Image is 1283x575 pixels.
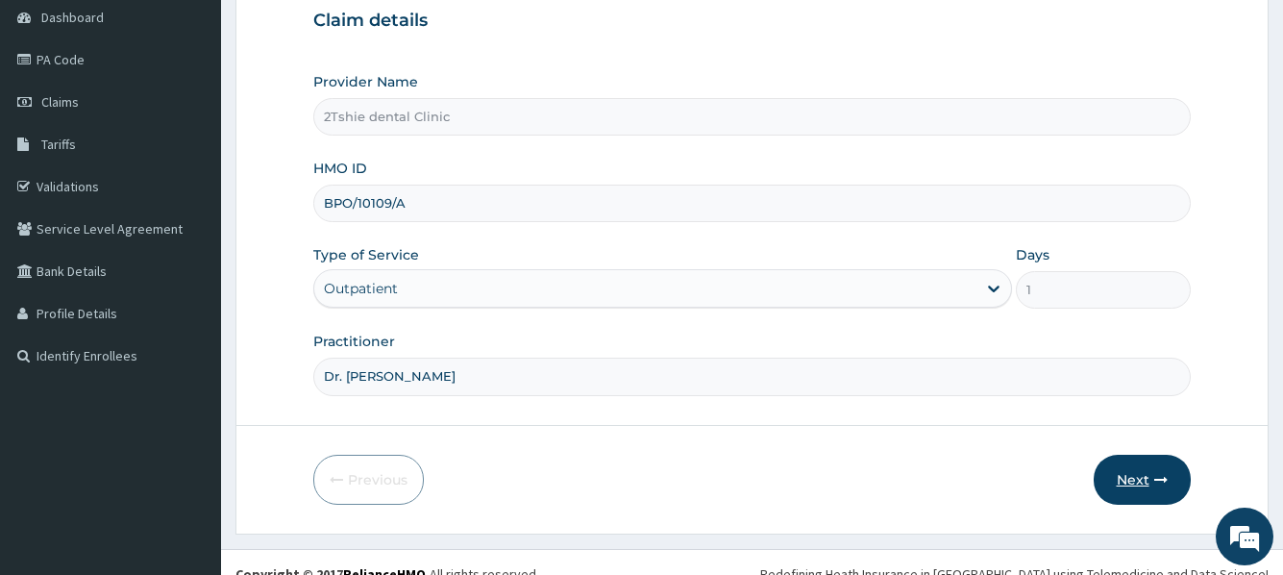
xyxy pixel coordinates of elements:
[1094,455,1191,505] button: Next
[36,96,78,144] img: d_794563401_company_1708531726252_794563401
[111,167,265,362] span: We're online!
[41,9,104,26] span: Dashboard
[315,10,361,56] div: Minimize live chat window
[41,93,79,111] span: Claims
[100,108,323,133] div: Chat with us now
[313,455,424,505] button: Previous
[313,358,1190,395] input: Enter Name
[1016,245,1049,264] label: Days
[41,136,76,153] span: Tariffs
[313,159,367,178] label: HMO ID
[313,185,1190,222] input: Enter HMO ID
[313,11,1190,32] h3: Claim details
[324,279,398,298] div: Outpatient
[313,332,395,351] label: Practitioner
[313,72,418,91] label: Provider Name
[313,245,419,264] label: Type of Service
[10,376,366,443] textarea: Type your message and hit 'Enter'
